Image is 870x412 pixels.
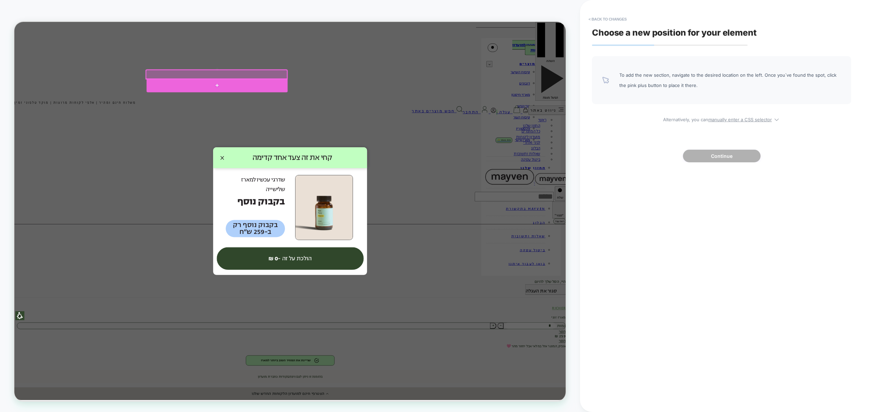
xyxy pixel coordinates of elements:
[282,264,361,287] div: בקבוק נוסף רק ב-259 ש״ח
[602,77,609,84] img: pointer
[682,379,735,392] a: RICHER
[592,27,757,38] span: Choose a new position for your element
[282,231,361,247] div: בקבוק נוסף
[280,174,461,188] span: קחי את זה צעד אחד קדימה
[339,310,352,321] span: 0 ₪
[270,300,466,330] button: הולכת על זה -0 ₪
[282,204,361,230] div: שדרגי עכשיו למארז שלישייה
[1,386,13,398] input: לפתיחה תפריט להתאמה אישית
[592,114,851,122] span: Alternatively, you can
[619,70,841,90] span: To add the new section, navigate to the desired location on the left. Once you`ve found the spot,...
[708,117,772,122] u: manually enter a CSS selector
[683,150,761,162] button: Continue
[585,14,630,25] button: < Back to changes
